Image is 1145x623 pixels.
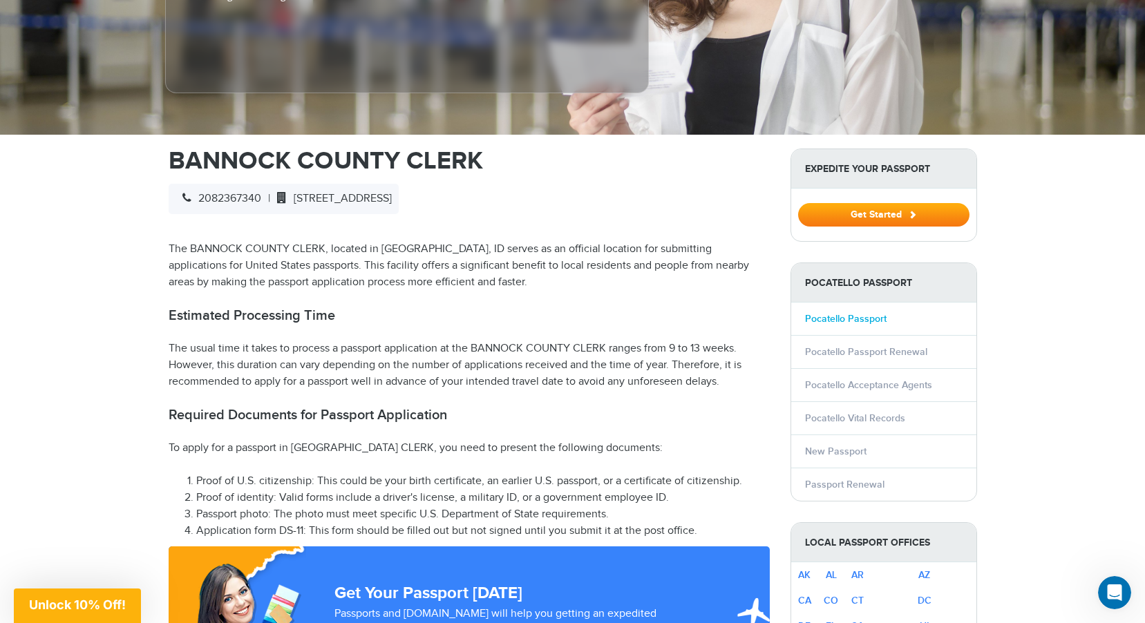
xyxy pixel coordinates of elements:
div: | [169,184,399,214]
h2: Required Documents for Passport Application [169,407,770,423]
a: Passport Renewal [805,479,884,490]
span: [STREET_ADDRESS] [270,192,392,205]
a: Pocatello Vital Records [805,412,905,424]
a: Get Started [798,209,969,220]
a: Pocatello Passport Renewal [805,346,927,358]
h1: BANNOCK COUNTY CLERK [169,148,770,173]
li: Application form DS-11: This form should be filled out but not signed until you submit it at the ... [196,523,770,539]
strong: Pocatello Passport [791,263,976,303]
a: DC [918,595,931,606]
h2: Estimated Processing Time [169,307,770,324]
li: Proof of U.S. citizenship: This could be your birth certificate, an earlier U.S. passport, or a c... [196,473,770,490]
a: Pocatello Acceptance Agents [805,379,932,391]
li: Passport photo: The photo must meet specific U.S. Department of State requirements. [196,506,770,523]
a: Pocatello Passport [805,313,887,325]
div: Unlock 10% Off! [14,588,141,623]
span: 2082367340 [176,192,261,205]
p: To apply for a passport in [GEOGRAPHIC_DATA] CLERK, you need to present the following documents: [169,440,770,457]
a: AZ [918,569,930,581]
a: CT [851,595,864,606]
p: The usual time it takes to process a passport application at the BANNOCK COUNTY CLERK ranges from... [169,341,770,390]
strong: Expedite Your Passport [791,149,976,189]
iframe: Intercom live chat [1098,576,1131,609]
iframe: Customer reviews powered by Trustpilot [196,10,300,79]
a: CA [798,595,811,606]
a: New Passport [805,445,867,457]
a: AR [851,569,864,581]
a: AK [798,569,811,581]
strong: Get Your Passport [DATE] [334,583,522,603]
li: Proof of identity: Valid forms include a driver's license, a military ID, or a government employe... [196,490,770,506]
span: Unlock 10% Off! [29,597,126,612]
a: CO [824,595,838,606]
strong: Local Passport Offices [791,523,976,562]
a: AL [826,569,837,581]
p: The BANNOCK COUNTY CLERK, located in [GEOGRAPHIC_DATA], ID serves as an official location for sub... [169,241,770,291]
button: Get Started [798,203,969,227]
